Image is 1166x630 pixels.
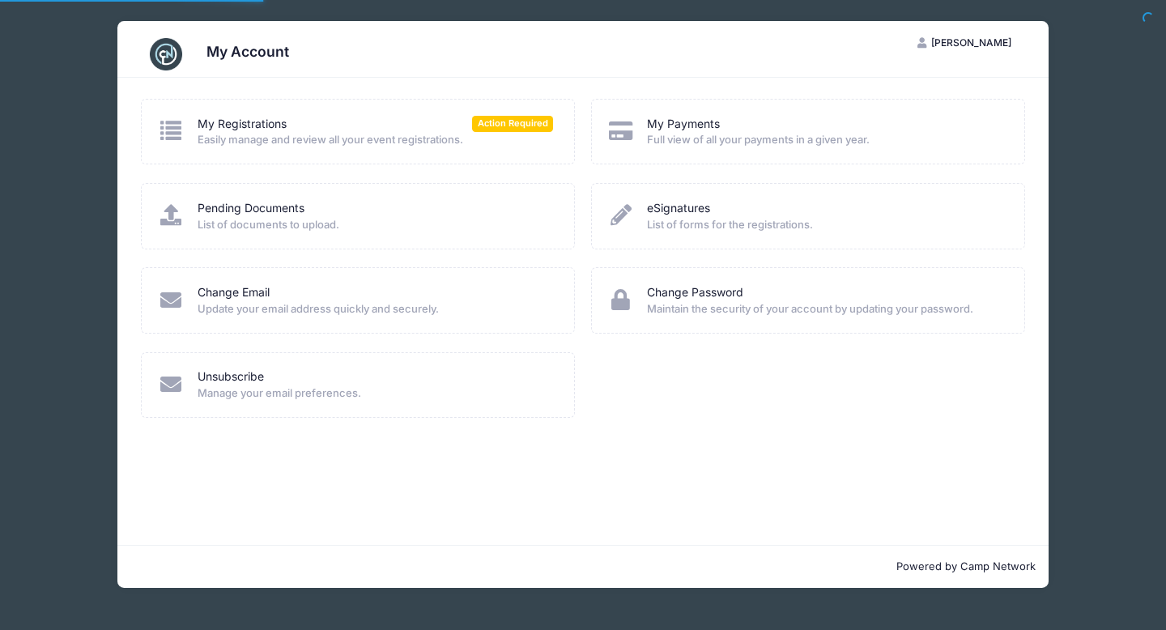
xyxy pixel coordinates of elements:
a: eSignatures [647,200,710,217]
span: Manage your email preferences. [198,385,554,402]
p: Powered by Camp Network [130,559,1036,575]
img: CampNetwork [150,38,182,70]
span: Full view of all your payments in a given year. [647,132,1003,148]
span: Easily manage and review all your event registrations. [198,132,554,148]
a: Change Password [647,284,743,301]
a: Pending Documents [198,200,304,217]
a: My Payments [647,116,720,133]
a: Change Email [198,284,270,301]
span: List of forms for the registrations. [647,217,1003,233]
button: [PERSON_NAME] [904,29,1025,57]
span: Update your email address quickly and securely. [198,301,554,317]
h3: My Account [206,43,289,60]
a: My Registrations [198,116,287,133]
span: Action Required [472,116,553,131]
span: [PERSON_NAME] [931,36,1011,49]
a: Unsubscribe [198,368,264,385]
span: List of documents to upload. [198,217,554,233]
span: Maintain the security of your account by updating your password. [647,301,1003,317]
